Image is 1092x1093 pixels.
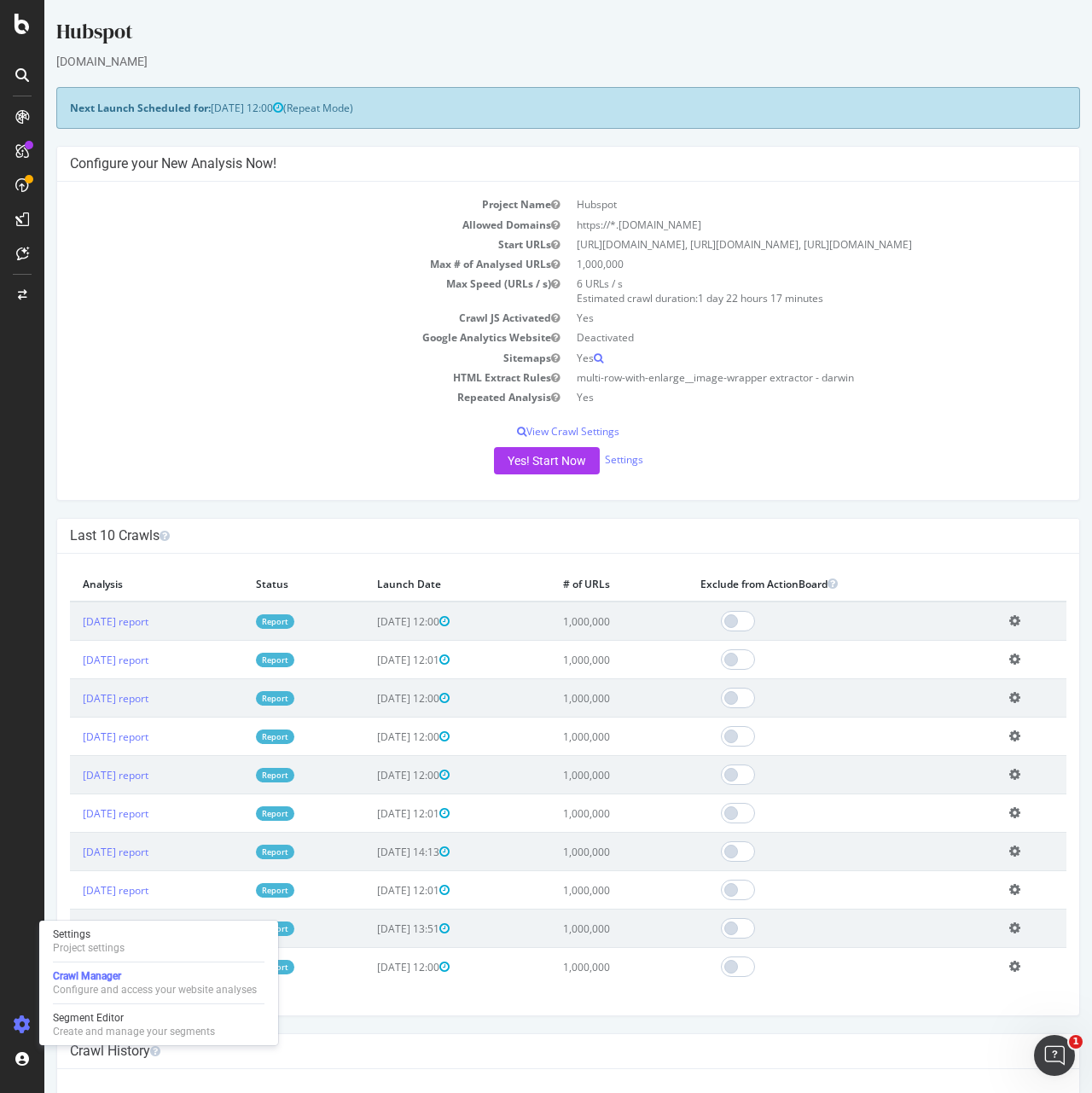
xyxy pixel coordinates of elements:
td: Start URLs [26,235,524,254]
a: Report [212,653,250,667]
a: Report [212,691,250,706]
span: [DATE] 12:00 [333,768,405,782]
span: [DATE] 13:51 [333,921,405,936]
div: Settings [53,927,125,941]
a: [DATE] report [38,806,104,821]
td: 6 URLs / s Estimated crawl duration: [524,274,1022,308]
h4: Crawl History [26,1043,1022,1060]
td: Google Analytics Website [26,328,524,347]
td: Allowed Domains [26,215,524,235]
span: [DATE] 12:00 [333,614,405,629]
span: [DATE] 12:00 [333,730,405,744]
div: Configure and access your website analyses [53,983,257,997]
a: Crawl ManagerConfigure and access your website analyses [46,968,271,998]
td: Yes [524,348,1022,368]
td: Deactivated [524,328,1022,347]
td: 1,000,000 [506,871,643,910]
th: Launch Date [320,567,506,602]
td: Max # of Analysed URLs [26,254,524,274]
td: 1,000,000 [524,254,1022,274]
a: [DATE] report [38,768,104,782]
a: [DATE] report [38,614,104,629]
td: Yes [524,308,1022,328]
a: Settings [561,452,599,467]
span: [DATE] 12:01 [333,806,405,821]
td: https://*.[DOMAIN_NAME] [524,215,1022,235]
a: [DATE] report [38,653,104,667]
td: Repeated Analysis [26,387,524,407]
th: Exclude from ActionBoard [643,567,952,602]
a: Report [212,806,250,821]
a: Segment EditorCreate and manage your segments [46,1009,271,1040]
div: (Repeat Mode) [12,87,1036,129]
span: [DATE] 12:00 [333,960,405,974]
td: HTML Extract Rules [26,368,524,387]
td: Max Speed (URLs / s) [26,274,524,308]
span: [DATE] 12:00 [166,101,239,115]
a: [DATE] report [38,730,104,744]
td: Project Name [26,195,524,214]
td: multi-row-with-enlarge__image-wrapper extractor - darwin [524,368,1022,387]
a: Report [212,960,250,974]
th: Status [199,567,320,602]
span: [DATE] 12:01 [333,653,405,667]
td: Crawl JS Activated [26,308,524,328]
a: Report [212,768,250,782]
th: Analysis [26,567,199,602]
td: 1,000,000 [506,948,643,986]
td: 1,000,000 [506,756,643,794]
p: View Crawl Settings [26,424,1022,439]
td: 1,000,000 [506,833,643,871]
td: Yes [524,387,1022,407]
div: Segment Editor [53,1011,215,1025]
div: [DOMAIN_NAME] [12,53,1036,70]
button: Yes! Start Now [450,447,555,474]
h4: Configure your New Analysis Now! [26,155,1022,172]
th: # of URLs [506,567,643,602]
td: Hubspot [524,195,1022,214]
td: 1,000,000 [506,679,643,718]
span: 1 day 22 hours 17 minutes [653,291,779,305]
div: Crawl Manager [53,969,257,983]
td: 1,000,000 [506,602,643,641]
a: [DATE] report [38,921,104,936]
td: 1,000,000 [506,910,643,948]
div: Create and manage your segments [53,1025,215,1038]
a: [DATE] report [38,883,104,898]
span: [DATE] 12:00 [333,691,405,706]
iframe: Intercom live chat [1034,1035,1075,1076]
a: Report [212,614,250,629]
td: 1,000,000 [506,794,643,833]
span: [DATE] 14:13 [333,845,405,859]
a: Report [212,921,250,936]
a: Report [212,730,250,744]
a: Report [212,883,250,898]
a: SettingsProject settings [46,926,271,956]
h4: Last 10 Crawls [26,527,1022,544]
td: Sitemaps [26,348,524,368]
a: Report [212,845,250,859]
a: [DATE] report [38,845,104,859]
a: [DATE] report [38,691,104,706]
div: Project settings [53,941,125,955]
td: 1,000,000 [506,641,643,679]
strong: Next Launch Scheduled for: [26,101,166,115]
span: [DATE] 12:01 [333,883,405,898]
div: Hubspot [12,17,1036,53]
span: 1 [1069,1035,1083,1049]
a: [DATE] report [38,960,104,974]
td: 1,000,000 [506,718,643,756]
td: [URL][DOMAIN_NAME], [URL][DOMAIN_NAME], [URL][DOMAIN_NAME] [524,235,1022,254]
